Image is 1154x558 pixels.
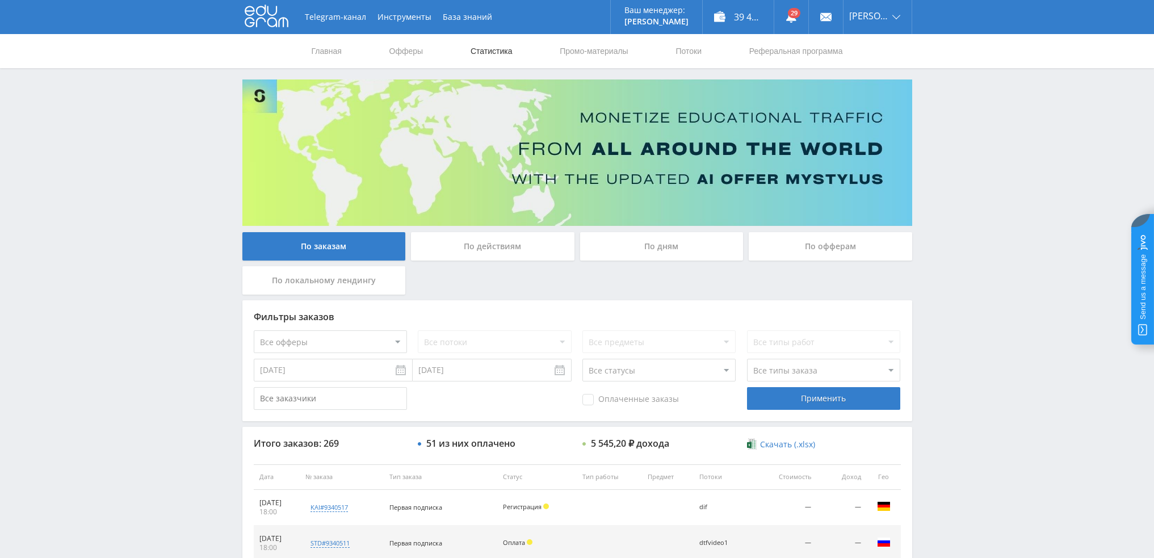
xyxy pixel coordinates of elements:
a: Промо-материалы [559,34,629,68]
div: Применить [747,387,900,410]
div: По дням [580,232,744,261]
div: По локальному лендингу [242,266,406,295]
div: Фильтры заказов [254,312,901,322]
div: По действиям [411,232,574,261]
input: Все заказчики [254,387,407,410]
div: По заказам [242,232,406,261]
a: Статистика [469,34,514,68]
span: [PERSON_NAME] [849,11,889,20]
span: Оплаченные заказы [582,394,679,405]
p: Ваш менеджер: [624,6,689,15]
a: Потоки [674,34,703,68]
a: Главная [310,34,343,68]
a: Реферальная программа [748,34,844,68]
p: [PERSON_NAME] [624,17,689,26]
img: Banner [242,79,912,226]
a: Офферы [388,34,425,68]
div: По офферам [749,232,912,261]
